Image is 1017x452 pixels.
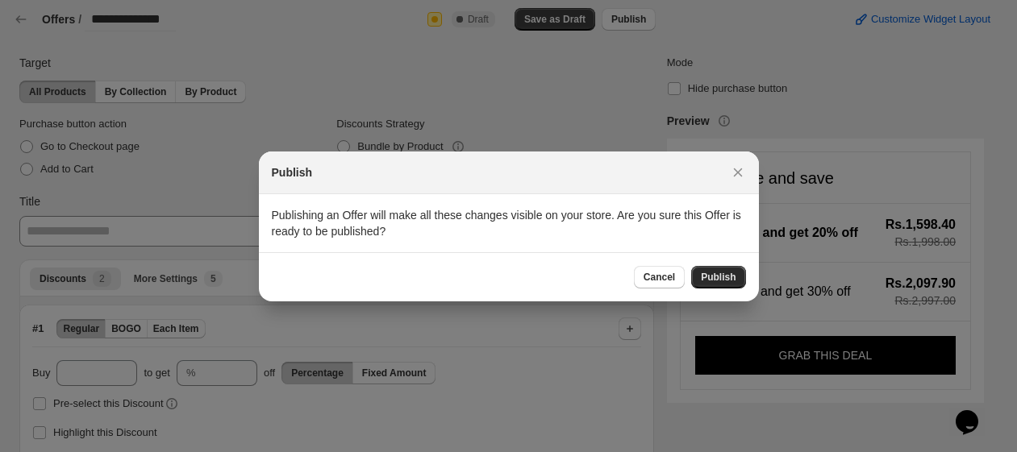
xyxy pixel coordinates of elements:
p: Publishing an Offer will make all these changes visible on your store. Are you sure this Offer is... [272,207,746,239]
span: Publish [701,271,736,284]
button: Publish [691,266,745,288]
button: Cancel [634,266,685,288]
button: Close [727,161,749,184]
h2: Publish [272,164,313,180]
span: Cancel [644,271,675,284]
